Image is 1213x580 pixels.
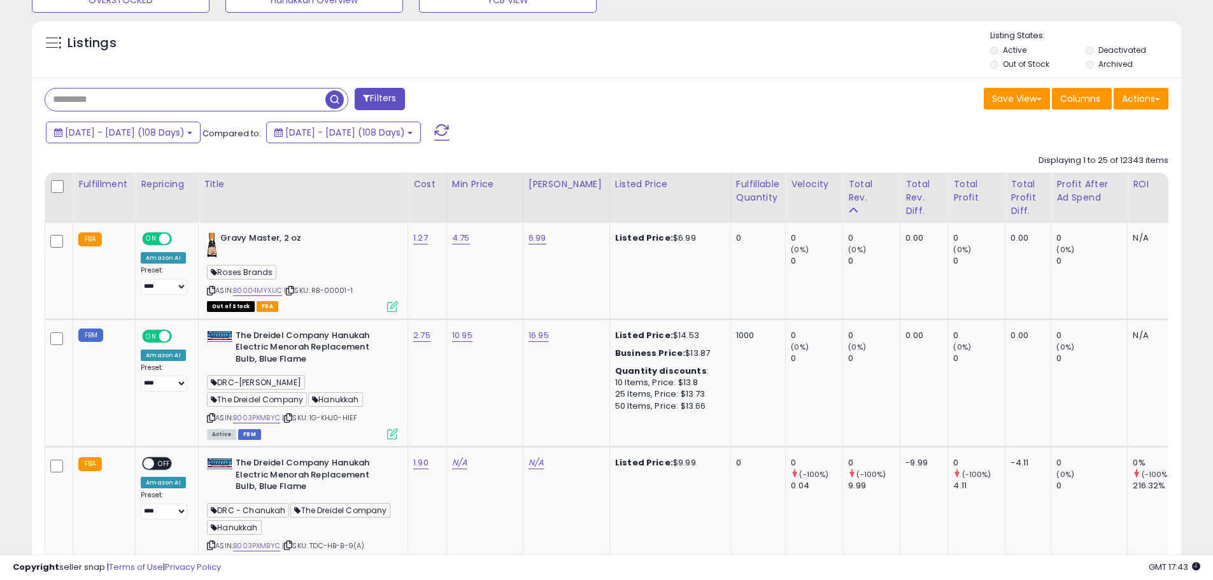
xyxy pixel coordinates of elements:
div: 0 [1056,353,1127,364]
div: 0 [1056,232,1127,244]
a: Privacy Policy [165,561,221,573]
div: Amazon AI [141,252,185,264]
div: Velocity [791,178,837,191]
span: [DATE] - [DATE] (108 Days) [65,126,185,139]
span: | SKU: 1G-KHJ0-HIEF [282,413,357,423]
a: N/A [452,456,467,469]
small: (0%) [1056,244,1074,255]
div: Listed Price [615,178,725,191]
div: Amazon AI [141,477,185,488]
span: All listings currently available for purchase on Amazon [207,429,236,440]
strong: Copyright [13,561,59,573]
small: (-100%) [799,469,828,479]
button: Actions [1114,88,1168,110]
span: FBA [257,301,278,312]
div: Fulfillment [78,178,130,191]
div: 0 [848,330,900,341]
small: (0%) [848,244,866,255]
div: 0 [953,330,1005,341]
img: 41xw84FC2yL._SL40_.jpg [207,232,217,258]
a: 10.95 [452,329,472,342]
div: Preset: [141,491,188,520]
b: Business Price: [615,347,685,359]
div: 0.00 [1011,330,1041,341]
b: Listed Price: [615,232,673,244]
small: (-100%) [1142,469,1171,479]
div: 0 [791,457,842,469]
div: 0 [736,232,776,244]
b: Listed Price: [615,329,673,341]
label: Archived [1098,59,1133,69]
h5: Listings [67,34,117,52]
div: ASIN: [207,330,398,438]
div: $6.99 [615,232,721,244]
div: 0 [953,457,1005,469]
small: (0%) [848,342,866,352]
div: Repricing [141,178,193,191]
span: OFF [170,330,190,341]
div: 0 [848,255,900,267]
small: FBA [78,232,102,246]
div: 0 [791,353,842,364]
small: FBA [78,457,102,471]
a: 1.27 [413,232,428,244]
div: 10 Items, Price: $13.8 [615,377,721,388]
small: (-100%) [962,469,991,479]
div: ASIN: [207,232,398,311]
div: Profit After Ad Spend [1056,178,1122,204]
button: [DATE] - [DATE] (108 Days) [266,122,421,143]
span: ON [143,234,159,244]
span: OFF [170,234,190,244]
a: 1.90 [413,456,429,469]
div: -9.99 [905,457,938,469]
b: Quantity discounts [615,365,707,377]
div: 25 Items, Price: $13.73 [615,388,721,400]
button: [DATE] - [DATE] (108 Days) [46,122,201,143]
span: DRC - Chanukah [207,503,289,518]
div: Amazon AI [141,350,185,361]
a: 16.95 [528,329,549,342]
div: 0 [848,232,900,244]
div: 0.04 [791,480,842,492]
span: ON [143,330,159,341]
div: Total Rev. Diff. [905,178,942,218]
div: Cost [413,178,441,191]
div: 0.00 [905,330,938,341]
div: Preset: [141,266,188,295]
a: B003PXMBYC [233,541,280,551]
a: N/A [528,456,544,469]
span: 2025-09-16 17:43 GMT [1149,561,1200,573]
div: 9.99 [848,480,900,492]
button: Save View [984,88,1050,110]
div: Total Rev. [848,178,895,204]
a: B003PXMBYC [233,413,280,423]
div: 0 [791,255,842,267]
span: Columns [1060,92,1100,105]
div: 216.32% [1133,480,1184,492]
div: 0 [953,255,1005,267]
div: 0 [791,330,842,341]
div: Fulfillable Quantity [736,178,780,204]
small: FBM [78,329,103,342]
div: 0.00 [905,232,938,244]
button: Filters [355,88,404,110]
div: Total Profit Diff. [1011,178,1046,218]
label: Deactivated [1098,45,1146,55]
small: (0%) [1056,469,1074,479]
label: Out of Stock [1003,59,1049,69]
div: 0 [1056,480,1127,492]
div: N/A [1133,330,1175,341]
div: 0 [1056,330,1127,341]
span: All listings that are currently out of stock and unavailable for purchase on Amazon [207,301,255,312]
img: 41CyO8MofuL._SL40_.jpg [207,457,232,469]
div: : [615,365,721,377]
div: 0 [791,232,842,244]
small: (0%) [1056,342,1074,352]
span: Hanukkah [207,520,261,535]
b: Gravy Master, 2 oz [220,232,375,248]
div: 4.11 [953,480,1005,492]
a: 4.75 [452,232,470,244]
div: 0.00 [1011,232,1041,244]
span: The Dreidel Company [207,392,307,407]
span: OFF [155,458,175,469]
